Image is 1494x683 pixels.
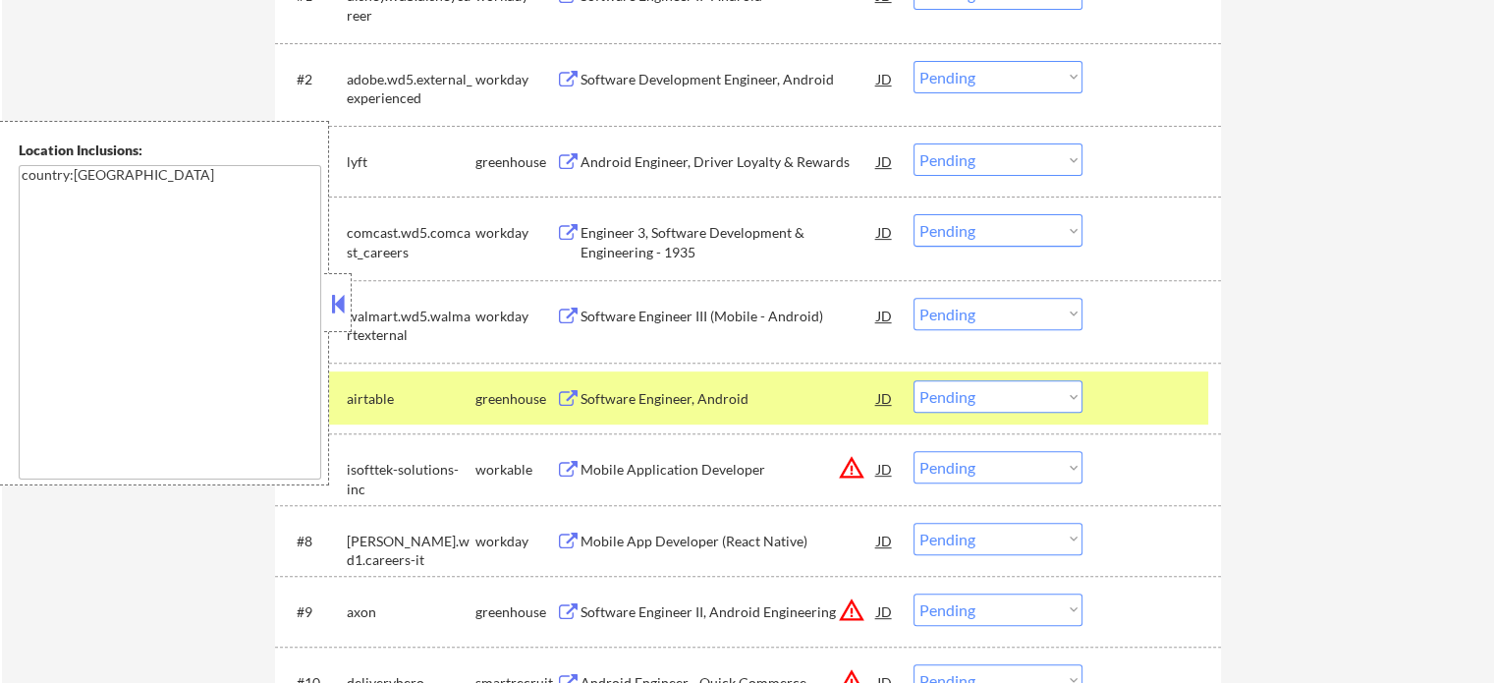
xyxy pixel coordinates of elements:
[347,532,475,570] div: [PERSON_NAME].wd1.careers-it
[875,143,895,179] div: JD
[475,460,556,480] div: workable
[581,532,877,551] div: Mobile App Developer (React Native)
[347,307,475,345] div: walmart.wd5.walmartexternal
[838,454,865,482] button: warning_amber
[475,223,556,243] div: workday
[475,70,556,89] div: workday
[581,70,877,89] div: Software Development Engineer, Android
[475,152,556,172] div: greenhouse
[19,141,321,160] div: Location Inclusions:
[838,597,865,624] button: warning_amber
[875,451,895,486] div: JD
[475,307,556,326] div: workday
[347,389,475,409] div: airtable
[475,532,556,551] div: workday
[297,70,331,89] div: #2
[347,460,475,498] div: isofttek-solutions-inc
[347,70,475,108] div: adobe.wd5.external_experienced
[297,602,331,622] div: #9
[875,214,895,250] div: JD
[875,298,895,333] div: JD
[875,380,895,416] div: JD
[581,152,877,172] div: Android Engineer, Driver Loyalty & Rewards
[581,223,877,261] div: Engineer 3, Software Development & Engineering - 1935
[875,594,895,629] div: JD
[297,532,331,551] div: #8
[347,602,475,622] div: axon
[875,523,895,558] div: JD
[875,61,895,96] div: JD
[581,307,877,326] div: Software Engineer III (Mobile - Android)
[347,223,475,261] div: comcast.wd5.comcast_careers
[475,602,556,622] div: greenhouse
[581,389,877,409] div: Software Engineer, Android
[347,152,475,172] div: lyft
[475,389,556,409] div: greenhouse
[581,602,877,622] div: Software Engineer II, Android Engineering
[581,460,877,480] div: Mobile Application Developer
